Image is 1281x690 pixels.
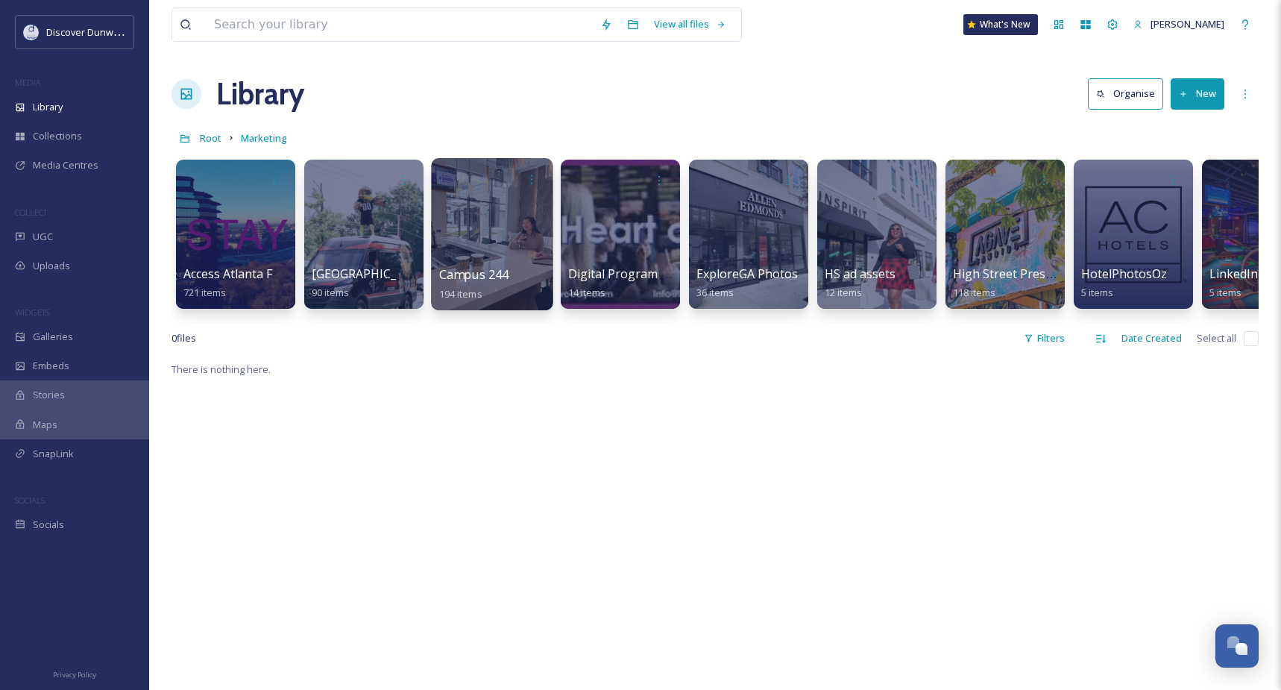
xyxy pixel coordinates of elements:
span: 0 file s [171,331,196,345]
a: HS ad assets12 items [825,267,896,299]
span: [PERSON_NAME] [1151,17,1224,31]
span: 721 items [183,286,226,299]
span: High Street Press/media Kits [953,266,1113,282]
a: HotelPhotosOz5 items [1081,267,1167,299]
span: WIDGETS [15,307,49,318]
span: Maps [33,418,57,432]
span: Discover Dunwoody [46,25,136,39]
span: Access Atlanta Footage [183,266,312,282]
span: Marketing [241,131,287,145]
span: 12 items [825,286,862,299]
a: LinkedIn5 items [1209,267,1258,299]
span: 5 items [1209,286,1241,299]
span: [GEOGRAPHIC_DATA] [312,266,432,282]
a: Campus 244194 items [439,268,509,301]
span: Privacy Policy [53,670,96,680]
a: [PERSON_NAME] [1126,10,1232,39]
a: Digital Program Pictures for [PERSON_NAME]14 items [568,267,825,299]
span: Digital Program Pictures for [PERSON_NAME] [568,266,825,282]
button: Organise [1088,78,1163,109]
span: SOCIALS [15,495,45,506]
span: Root [200,131,221,145]
span: 118 items [953,286,995,299]
a: Privacy Policy [53,665,96,683]
span: Select all [1197,331,1236,345]
span: 14 items [568,286,605,299]
span: Collections [33,129,82,143]
span: ExploreGA Photos [696,266,798,282]
a: Root [200,129,221,147]
span: 194 items [439,286,482,300]
a: [GEOGRAPHIC_DATA]90 items [312,267,432,299]
div: Date Created [1114,324,1189,353]
span: Campus 244 [439,266,509,283]
a: High Street Press/media Kits118 items [953,267,1113,299]
span: UGC [33,230,53,244]
span: LinkedIn [1209,266,1258,282]
a: Access Atlanta Footage721 items [183,267,312,299]
span: Library [33,100,63,114]
span: 90 items [312,286,349,299]
span: HS ad assets [825,266,896,282]
span: 5 items [1081,286,1113,299]
img: 696246f7-25b9-4a35-beec-0db6f57a4831.png [24,25,39,40]
div: Filters [1016,324,1072,353]
span: Media Centres [33,158,98,172]
button: New [1171,78,1224,109]
span: Uploads [33,259,70,273]
span: COLLECT [15,207,47,218]
a: ExploreGA Photos36 items [696,267,798,299]
span: Socials [33,518,64,532]
a: Library [216,72,304,116]
input: Search your library [207,8,593,41]
a: Marketing [241,129,287,147]
a: View all files [646,10,734,39]
span: Stories [33,388,65,402]
span: There is nothing here. [171,363,271,376]
span: SnapLink [33,447,74,461]
span: Galleries [33,330,73,344]
span: MEDIA [15,77,41,88]
span: Embeds [33,359,69,373]
span: 36 items [696,286,734,299]
a: What's New [963,14,1038,35]
button: Open Chat [1215,624,1259,668]
span: HotelPhotosOz [1081,266,1167,282]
